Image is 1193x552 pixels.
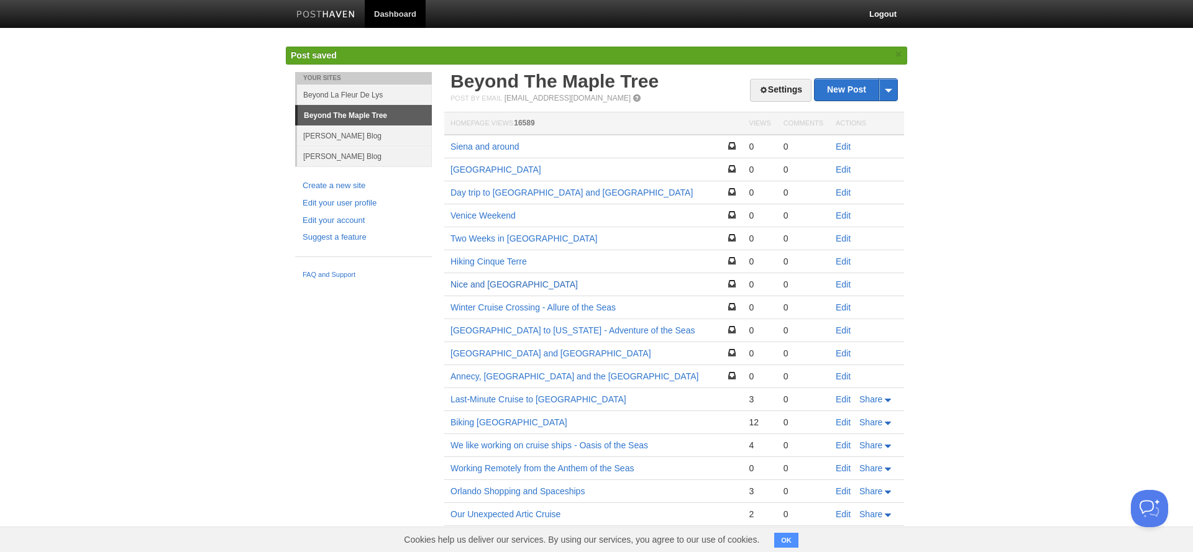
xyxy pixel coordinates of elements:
div: 3 [749,394,770,405]
a: Edit [836,325,851,335]
div: 0 [749,210,770,221]
div: 0 [784,463,823,474]
span: 16589 [514,119,534,127]
div: 0 [784,486,823,497]
li: Your Sites [295,72,432,84]
div: 0 [784,233,823,244]
a: Edit [836,463,851,473]
div: 0 [749,463,770,474]
a: Orlando Shopping and Spaceships [450,486,585,496]
span: Share [859,440,882,450]
div: 0 [784,394,823,405]
span: Share [859,463,882,473]
a: Biking [GEOGRAPHIC_DATA] [450,417,567,427]
iframe: Help Scout Beacon - Open [1131,490,1168,527]
div: 0 [784,509,823,520]
a: Edit [836,509,851,519]
a: [GEOGRAPHIC_DATA] [450,165,541,174]
div: 0 [749,348,770,359]
div: 0 [749,302,770,313]
div: 0 [749,279,770,290]
span: Post by Email [450,94,502,102]
div: 0 [784,164,823,175]
div: 0 [749,371,770,382]
a: Edit [836,165,851,174]
a: Our Unexpected Artic Cruise [450,509,560,519]
a: Winter Cruise Crossing - Allure of the Seas [450,302,616,312]
th: Homepage Views [444,112,743,135]
div: 0 [784,187,823,198]
a: Edit your user profile [303,197,424,210]
a: Settings [750,79,811,102]
a: [GEOGRAPHIC_DATA] to [US_STATE] - Adventure of the Seas [450,325,695,335]
div: 0 [749,187,770,198]
div: 0 [784,210,823,221]
a: Suggest a feature [303,231,424,244]
span: Post saved [291,50,337,60]
a: Edit [836,486,851,496]
span: Share [859,417,882,427]
a: Working Remotely from the Anthem of the Seas [450,463,634,473]
th: Comments [777,112,830,135]
div: 0 [784,279,823,290]
a: Edit [836,302,851,312]
span: Share [859,509,882,519]
a: Edit [836,371,851,381]
div: 4 [749,440,770,451]
a: Siena and around [450,142,519,152]
a: Venice Weekend [450,210,516,220]
div: 0 [749,233,770,244]
a: Last-Minute Cruise to [GEOGRAPHIC_DATA] [450,394,626,404]
a: [GEOGRAPHIC_DATA] and [GEOGRAPHIC_DATA] [450,348,651,358]
span: Share [859,394,882,404]
div: 0 [749,256,770,267]
button: OK [774,533,798,548]
a: Beyond La Fleur De Lys [297,84,432,105]
th: Views [743,112,777,135]
a: Edit [836,394,851,404]
a: Edit [836,142,851,152]
a: Edit [836,256,851,266]
div: 0 [784,325,823,336]
a: FAQ and Support [303,269,424,281]
a: Day trip to [GEOGRAPHIC_DATA] and [GEOGRAPHIC_DATA] [450,188,693,197]
a: Annecy, [GEOGRAPHIC_DATA] and the [GEOGRAPHIC_DATA] [450,371,698,381]
div: 0 [784,348,823,359]
span: Share [859,486,882,496]
div: 2 [749,509,770,520]
a: Edit [836,348,851,358]
div: 0 [784,371,823,382]
div: 0 [784,141,823,152]
div: 0 [784,256,823,267]
a: New Post [815,79,897,101]
div: 0 [749,325,770,336]
div: 0 [749,141,770,152]
a: Edit [836,440,851,450]
a: Nice and [GEOGRAPHIC_DATA] [450,279,578,289]
img: Posthaven-bar [296,11,355,20]
a: Hiking Cinque Terre [450,256,527,266]
div: 12 [749,417,770,428]
a: We like working on cruise ships - Oasis of the Seas [450,440,648,450]
a: Edit [836,233,851,243]
div: 0 [784,302,823,313]
a: Beyond The Maple Tree [298,106,432,125]
a: Edit [836,417,851,427]
a: [EMAIL_ADDRESS][DOMAIN_NAME] [505,94,631,102]
a: × [893,47,904,62]
a: Edit [836,279,851,289]
a: Two Weeks in [GEOGRAPHIC_DATA] [450,233,598,243]
a: Beyond The Maple Tree [450,71,659,91]
a: [PERSON_NAME] Blog [297,125,432,146]
div: 0 [749,164,770,175]
div: 0 [784,440,823,451]
span: Cookies help us deliver our services. By using our services, you agree to our use of cookies. [391,527,772,552]
a: Create a new site [303,179,424,192]
th: Actions [830,112,904,135]
div: 3 [749,486,770,497]
a: Edit [836,188,851,197]
a: Edit [836,210,851,220]
a: [PERSON_NAME] Blog [297,146,432,166]
a: Edit your account [303,214,424,227]
div: 0 [784,417,823,428]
